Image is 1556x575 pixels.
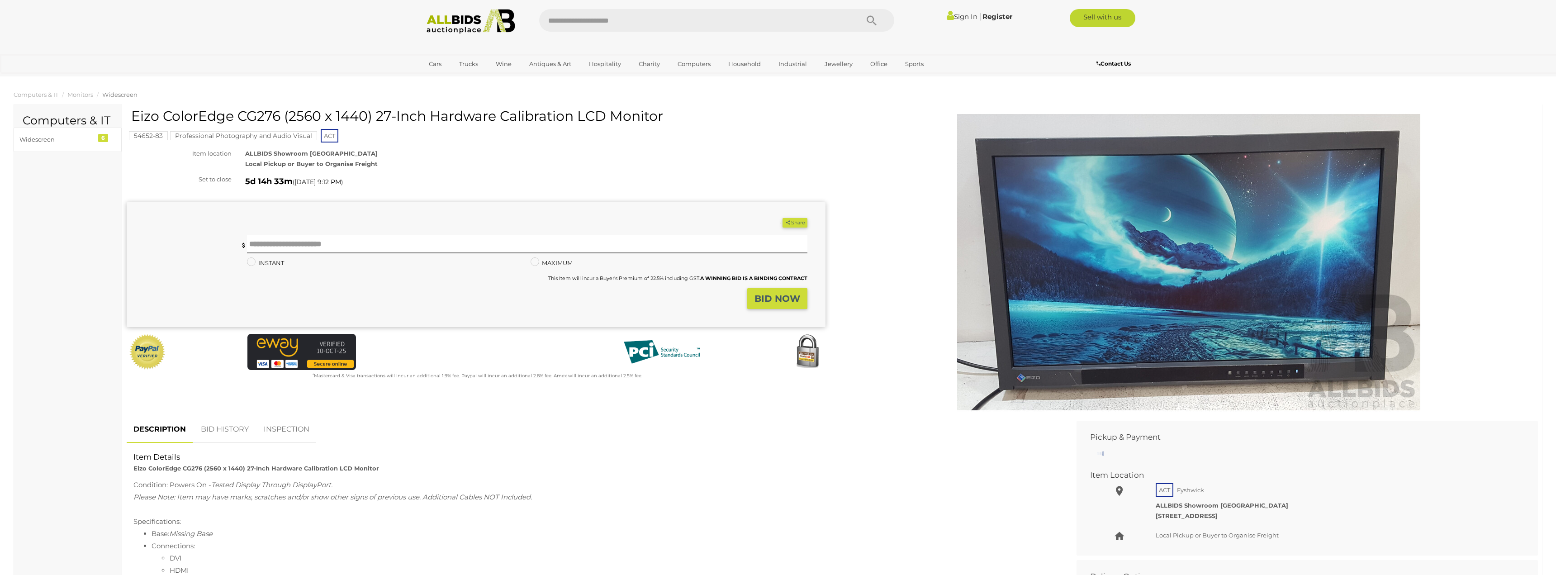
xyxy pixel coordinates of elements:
[321,129,338,143] span: ACT
[19,134,94,145] div: Widescreen
[133,465,379,472] strong: Eizo ColorEdge CG276 (2560 x 1440) 27-Inch Hardware Calibration LCD Monitor
[772,219,781,228] li: Watch this item
[523,57,577,71] a: Antiques & Art
[170,552,1056,564] li: DVI
[129,334,166,370] img: Official PayPal Seal
[14,128,122,152] a: Widescreen 6
[899,57,930,71] a: Sports
[98,134,108,142] div: 6
[789,334,825,370] img: Secured by Rapid SSL
[1175,484,1206,496] span: Fyshwick
[102,91,138,98] a: Widescreen
[864,57,893,71] a: Office
[133,493,532,501] span: Please Note: Item may have marks, scratches and/or show other signs of previous use. Additional C...
[294,178,341,186] span: [DATE] 9:12 PM
[1156,512,1218,519] strong: [STREET_ADDRESS]
[133,515,1056,527] div: Specifications:
[23,114,113,127] h2: Computers & IT
[1156,483,1173,497] span: ACT
[293,178,343,185] span: ( )
[131,109,823,124] h1: Eizo ColorEdge CG276 (2560 x 1440) 27-Inch Hardware Calibration LCD Monitor
[245,160,378,167] strong: Local Pickup or Buyer to Organise Freight
[979,11,981,21] span: |
[672,57,716,71] a: Computers
[453,57,484,71] a: Trucks
[947,12,977,21] a: Sign In
[722,57,767,71] a: Household
[490,57,517,71] a: Wine
[633,57,666,71] a: Charity
[120,174,238,185] div: Set to close
[423,57,447,71] a: Cars
[169,529,213,538] span: Missing Base
[747,288,807,309] button: BID NOW
[422,9,520,34] img: Allbids.com.au
[152,527,1056,540] li: Base:
[583,57,627,71] a: Hospitality
[129,131,168,140] mark: 54652-83
[1090,433,1511,442] h2: Pickup & Payment
[1096,59,1133,69] a: Contact Us
[1070,9,1135,27] a: Sell with us
[1096,60,1131,67] b: Contact Us
[67,91,93,98] a: Monitors
[247,258,284,268] label: INSTANT
[849,9,894,32] button: Search
[982,12,1012,21] a: Register
[133,479,1056,491] div: Condition: Powers On -
[957,113,1420,412] img: Eizo ColorEdge CG276 (2560 x 1440) 27-Inch Hardware Calibration LCD Monitor
[14,91,58,98] a: Computers & IT
[617,334,707,370] img: PCI DSS compliant
[129,132,168,139] a: 54652-83
[247,334,356,370] img: eWAY Payment Gateway
[245,176,293,186] strong: 5d 14h 33m
[819,57,859,71] a: Jewellery
[133,453,1056,461] h2: Item Details
[531,258,573,268] label: MAXIMUM
[257,416,316,443] a: INSPECTION
[754,293,800,304] strong: BID NOW
[313,373,642,379] small: Mastercard & Visa transactions will incur an additional 1.9% fee. Paypal will incur an additional...
[548,275,807,281] small: This Item will incur a Buyer's Premium of 22.5% including GST.
[120,148,238,159] div: Item location
[700,275,807,281] b: A WINNING BID IS A BINDING CONTRACT
[1156,532,1279,539] span: Local Pickup or Buyer to Organise Freight
[1156,502,1288,509] strong: ALLBIDS Showroom [GEOGRAPHIC_DATA]
[1090,471,1511,480] h2: Item Location
[194,416,256,443] a: BID HISTORY
[211,480,332,489] span: Tested Display Through DisplayPort.
[170,132,317,139] a: Professional Photography and Audio Visual
[423,71,499,86] a: [GEOGRAPHIC_DATA]
[245,150,378,157] strong: ALLBIDS Showroom [GEOGRAPHIC_DATA]
[170,131,317,140] mark: Professional Photography and Audio Visual
[773,57,813,71] a: Industrial
[127,416,193,443] a: DESCRIPTION
[1097,451,1104,456] img: small-loading.gif
[783,218,807,228] button: Share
